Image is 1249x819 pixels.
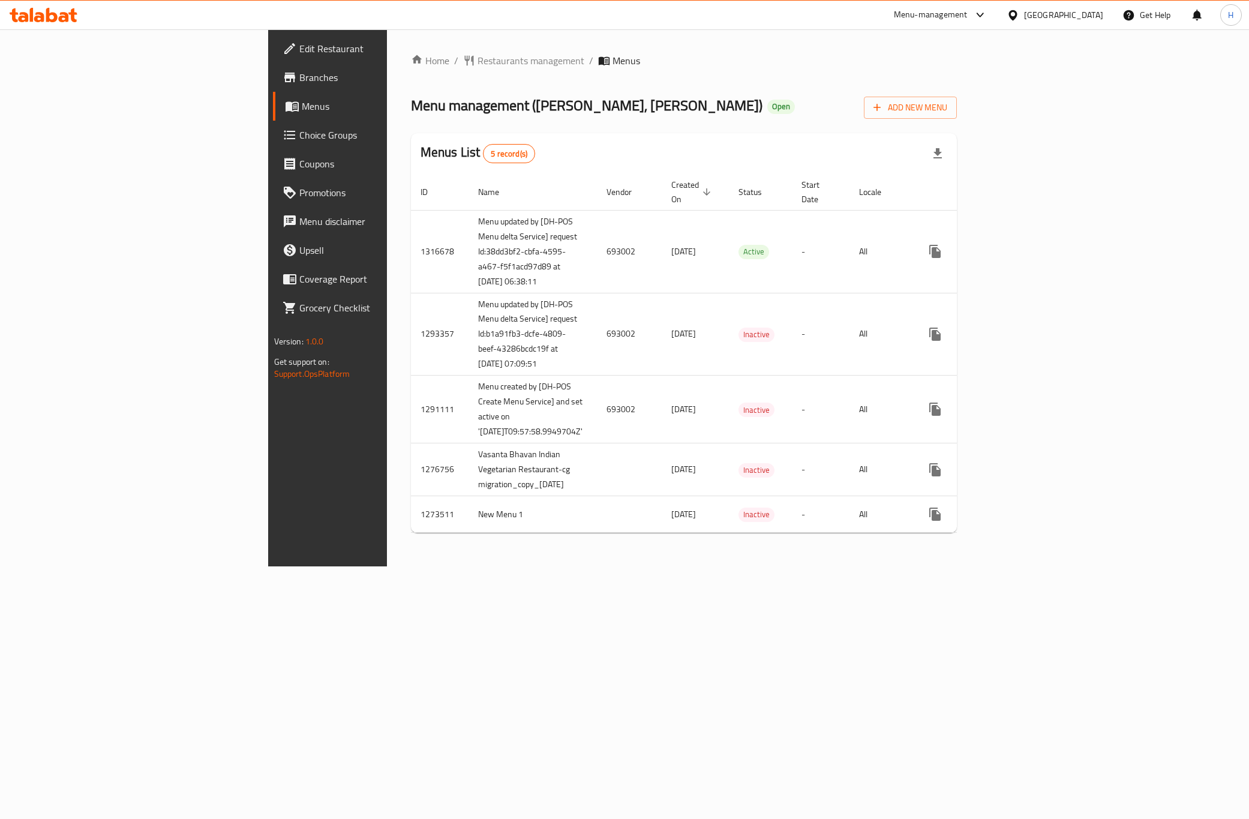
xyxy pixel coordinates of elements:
[864,97,957,119] button: Add New Menu
[950,237,978,266] button: Change Status
[738,328,774,341] span: Inactive
[671,461,696,477] span: [DATE]
[299,157,467,171] span: Coupons
[921,500,950,529] button: more
[950,395,978,424] button: Change Status
[921,455,950,484] button: more
[792,496,849,533] td: -
[671,244,696,259] span: [DATE]
[299,185,467,200] span: Promotions
[273,178,477,207] a: Promotions
[671,326,696,341] span: [DATE]
[1024,8,1103,22] div: [GEOGRAPHIC_DATA]
[469,496,597,533] td: New Menu 1
[950,500,978,529] button: Change Status
[273,92,477,121] a: Menus
[738,463,774,478] div: Inactive
[792,443,849,496] td: -
[801,178,835,206] span: Start Date
[273,63,477,92] a: Branches
[597,293,662,376] td: 693002
[792,293,849,376] td: -
[478,53,584,68] span: Restaurants management
[273,236,477,265] a: Upsell
[607,185,647,199] span: Vendor
[469,376,597,443] td: Menu created by [DH-POS Create Menu Service] and set active on '[DATE]T09:57:58.9949704Z'
[950,455,978,484] button: Change Status
[421,143,535,163] h2: Menus List
[469,210,597,293] td: Menu updated by [DH-POS Menu delta Service] request Id:38dd3bf2-cbfa-4595-a467-f5f1acd97d89 at [D...
[299,214,467,229] span: Menu disclaimer
[859,185,897,199] span: Locale
[411,174,1046,533] table: enhanced table
[849,376,911,443] td: All
[589,53,593,68] li: /
[273,34,477,63] a: Edit Restaurant
[767,100,795,114] div: Open
[463,53,584,68] a: Restaurants management
[273,149,477,178] a: Coupons
[299,41,467,56] span: Edit Restaurant
[478,185,515,199] span: Name
[274,334,304,349] span: Version:
[273,265,477,293] a: Coverage Report
[411,92,762,119] span: Menu management ( [PERSON_NAME], [PERSON_NAME] )
[767,101,795,112] span: Open
[738,328,774,342] div: Inactive
[923,139,952,168] div: Export file
[950,320,978,349] button: Change Status
[299,301,467,315] span: Grocery Checklist
[738,463,774,477] span: Inactive
[671,178,714,206] span: Created On
[849,293,911,376] td: All
[849,496,911,533] td: All
[421,185,443,199] span: ID
[273,121,477,149] a: Choice Groups
[274,354,329,370] span: Get support on:
[299,272,467,286] span: Coverage Report
[894,8,968,22] div: Menu-management
[302,99,467,113] span: Menus
[792,210,849,293] td: -
[849,443,911,496] td: All
[921,237,950,266] button: more
[1228,8,1233,22] span: H
[484,148,535,160] span: 5 record(s)
[911,174,1046,211] th: Actions
[273,207,477,236] a: Menu disclaimer
[738,185,777,199] span: Status
[921,395,950,424] button: more
[305,334,324,349] span: 1.0.0
[738,508,774,521] span: Inactive
[873,100,947,115] span: Add New Menu
[299,128,467,142] span: Choice Groups
[671,506,696,522] span: [DATE]
[738,245,769,259] span: Active
[671,401,696,417] span: [DATE]
[299,243,467,257] span: Upsell
[738,508,774,522] div: Inactive
[411,53,957,68] nav: breadcrumb
[613,53,640,68] span: Menus
[299,70,467,85] span: Branches
[483,144,535,163] div: Total records count
[792,376,849,443] td: -
[921,320,950,349] button: more
[738,403,774,417] span: Inactive
[469,443,597,496] td: Vasanta Bhavan Indian Vegetarian Restaurant-cg migration_copy_[DATE]
[849,210,911,293] td: All
[597,376,662,443] td: 693002
[469,293,597,376] td: Menu updated by [DH-POS Menu delta Service] request Id:b1a91fb3-dcfe-4809-beef-43286bcdc19f at [D...
[597,210,662,293] td: 693002
[274,366,350,382] a: Support.OpsPlatform
[273,293,477,322] a: Grocery Checklist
